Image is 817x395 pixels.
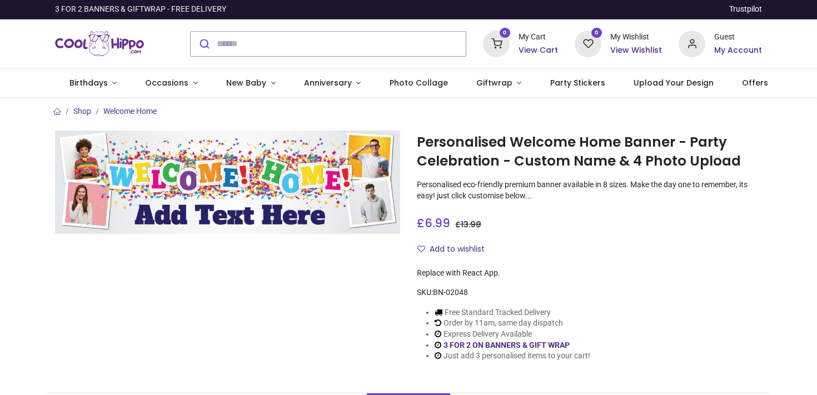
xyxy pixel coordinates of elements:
img: Cool Hippo [55,28,144,59]
span: Giftwrap [476,77,512,88]
a: Anniversary [290,69,375,98]
span: Upload Your Design [634,77,714,88]
a: 3 FOR 2 ON BANNERS & GIFT WRAP [444,341,570,349]
a: View Wishlist [610,45,662,56]
span: New Baby [226,77,266,88]
div: SKU: [417,287,762,298]
span: 13.98 [461,219,481,230]
button: Add to wishlistAdd to wishlist [417,240,494,259]
div: My Wishlist [610,32,662,43]
a: Birthdays [55,69,131,98]
div: Guest [714,32,762,43]
div: My Cart [519,32,558,43]
span: Party Stickers [550,77,605,88]
span: £ [417,215,450,231]
a: View Cart [519,45,558,56]
li: Free Standard Tracked Delivery [435,307,590,318]
a: Shop [73,107,91,116]
a: 0 [575,38,601,47]
li: Express Delivery Available [435,329,590,340]
span: Offers [742,77,768,88]
span: Photo Collage [390,77,448,88]
span: Anniversary [304,77,352,88]
img: Personalised Welcome Home Banner - Party Celebration - Custom Name & 4 Photo Upload [55,131,400,234]
p: Personalised eco-friendly premium banner available in 8 sizes. Make the day one to remember, its ... [417,179,762,201]
a: Occasions [131,69,212,98]
sup: 0 [591,28,602,38]
a: Logo of Cool Hippo [55,28,144,59]
li: Just add 3 personalised items to your cart! [435,351,590,362]
a: Giftwrap [462,69,536,98]
sup: 0 [500,28,510,38]
a: New Baby [212,69,290,98]
i: Add to wishlist [417,245,425,253]
h1: Personalised Welcome Home Banner - Party Celebration - Custom Name & 4 Photo Upload [417,133,762,171]
a: My Account [714,45,762,56]
a: Trustpilot [729,4,762,15]
span: 6.99 [425,215,450,231]
span: Birthdays [69,77,108,88]
span: Occasions [145,77,188,88]
li: Order by 11am, same day dispatch [435,318,590,329]
span: BN-02048 [433,288,468,297]
button: Submit [191,32,217,56]
a: 0 [483,38,510,47]
div: Replace with React App. [417,268,762,279]
span: £ [455,219,481,230]
a: Welcome Home [103,107,157,116]
div: 3 FOR 2 BANNERS & GIFTWRAP - FREE DELIVERY [55,4,226,15]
